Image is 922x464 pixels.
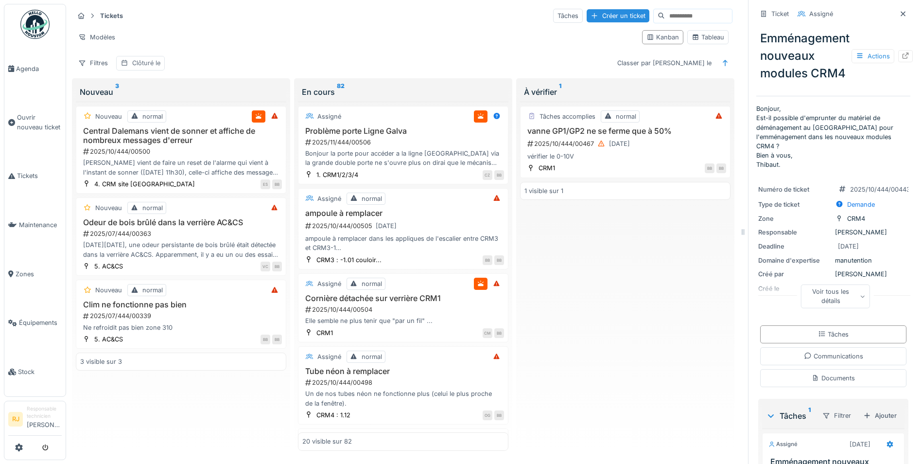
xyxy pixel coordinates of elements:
[27,405,62,433] li: [PERSON_NAME]
[302,294,504,303] h3: Cornière détachée sur verrière CRM1
[758,214,831,223] div: Zone
[609,139,630,148] div: [DATE]
[587,9,649,22] div: Créer un ticket
[847,200,875,209] div: Demande
[317,112,341,121] div: Assigné
[316,410,350,420] div: CRM4 : 1.12
[302,149,504,167] div: Bonjour la porte pour accéder a la ligne [GEOGRAPHIC_DATA] via la grande double porte ne s'ouvre ...
[80,357,122,366] div: 3 visible sur 3
[758,256,908,265] div: manutention
[804,352,863,361] div: Communications
[613,56,716,70] div: Classer par [PERSON_NAME] le
[272,179,282,189] div: BB
[95,112,122,121] div: Nouveau
[483,170,492,180] div: CZ
[494,328,504,338] div: BB
[539,163,555,173] div: CRM1
[27,405,62,420] div: Responsable technicien
[771,9,789,18] div: Ticket
[838,242,859,251] div: [DATE]
[553,9,583,23] div: Tâches
[302,389,504,408] div: Un de nos tubes néon ne fonctionne plus (celui le plus proche de la fenêtre).
[80,86,282,98] div: Nouveau
[4,250,66,299] a: Zones
[20,10,50,39] img: Badge_color-CXgf-gQk.svg
[80,300,282,309] h3: Clim ne fonctionne pas bien
[302,437,352,446] div: 20 visible sur 82
[812,374,855,383] div: Documents
[539,112,595,121] div: Tâches accomplies
[96,11,127,20] strong: Tickets
[304,305,504,314] div: 2025/10/444/00504
[304,220,504,232] div: 2025/10/444/00505
[483,255,492,265] div: BB
[82,147,282,156] div: 2025/10/444/00500
[362,352,382,361] div: normal
[758,228,908,237] div: [PERSON_NAME]
[494,170,504,180] div: BB
[94,179,195,189] div: 4. CRM site [GEOGRAPHIC_DATA]
[758,228,831,237] div: Responsable
[80,323,282,332] div: Ne refroidit pas bien zone 310
[82,229,282,238] div: 2025/07/444/00363
[302,316,504,325] div: Elle semble ne plus tenir que "par un fil" ...
[847,214,865,223] div: CRM4
[74,30,120,44] div: Modèles
[4,299,66,348] a: Équipements
[494,255,504,265] div: BB
[768,440,798,448] div: Assigné
[756,26,910,86] div: Emménagement nouveaux modules CRM4
[4,347,66,396] a: Stock
[302,86,504,98] div: En cours
[494,410,504,420] div: BB
[304,378,504,387] div: 2025/10/444/00498
[852,49,894,63] div: Actions
[705,163,714,173] div: BB
[80,126,282,145] h3: Central Dalemans vient de sonner et affiche de nombreux messages d'erreur
[94,335,123,344] div: 5. AC&CS
[758,256,831,265] div: Domaine d'expertise
[16,269,62,279] span: Zones
[756,104,910,169] p: Bonjour, Est-il possible d'emprunter du matériel de déménagement au [GEOGRAPHIC_DATA] pour l'emmé...
[18,367,62,376] span: Stock
[272,335,282,344] div: BB
[4,44,66,93] a: Agenda
[559,86,561,98] sup: 1
[304,138,504,147] div: 2025/11/444/00506
[302,126,504,136] h3: Problème porte Ligne Galva
[74,56,112,70] div: Filtres
[95,286,122,295] div: Nouveau
[8,405,62,436] a: RJ Responsable technicien[PERSON_NAME]
[142,203,163,213] div: normal
[82,311,282,321] div: 2025/07/444/00339
[758,200,831,209] div: Type de ticket
[524,86,727,98] div: À vérifier
[19,318,62,327] span: Équipements
[17,113,62,131] span: Ouvrir nouveau ticket
[337,86,345,98] sup: 82
[758,269,831,279] div: Créé par
[261,179,270,189] div: ES
[376,221,397,231] div: [DATE]
[142,112,163,121] div: normal
[850,185,910,194] div: 2025/10/444/00443
[818,330,849,339] div: Tâches
[808,410,811,422] sup: 1
[646,33,679,42] div: Kanban
[362,194,382,203] div: normal
[94,262,123,271] div: 5. AC&CS
[261,335,270,344] div: BB
[261,262,270,271] div: VC
[800,285,870,308] div: Voir tous les détails
[483,328,492,338] div: CM
[716,163,726,173] div: BB
[302,367,504,376] h3: Tube néon à remplacer
[80,218,282,227] h3: Odeur de bois brûlé dans la verrière AC&CS
[859,409,901,422] div: Ajouter
[758,242,831,251] div: Deadline
[115,86,119,98] sup: 3
[526,138,726,150] div: 2025/10/444/00467
[317,279,341,288] div: Assigné
[95,203,122,213] div: Nouveau
[766,410,814,422] div: Tâches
